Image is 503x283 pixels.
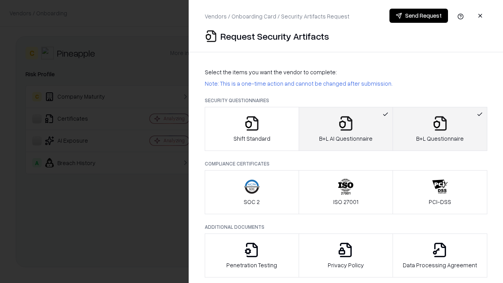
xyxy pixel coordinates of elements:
p: Request Security Artifacts [220,30,329,42]
button: Privacy Policy [299,233,393,277]
button: PCI-DSS [393,170,487,214]
p: Penetration Testing [226,261,277,269]
button: B+L AI Questionnaire [299,107,393,151]
button: Send Request [389,9,448,23]
p: Data Processing Agreement [403,261,477,269]
p: Vendors / Onboarding Card / Security Artifacts Request [205,12,349,20]
button: Penetration Testing [205,233,299,277]
p: Additional Documents [205,224,487,230]
button: ISO 27001 [299,170,393,214]
p: SOC 2 [244,198,260,206]
button: Data Processing Agreement [393,233,487,277]
p: Privacy Policy [328,261,364,269]
p: Select the items you want the vendor to complete: [205,68,487,76]
p: Compliance Certificates [205,160,487,167]
button: B+L Questionnaire [393,107,487,151]
p: Shift Standard [233,134,270,143]
p: Security Questionnaires [205,97,487,104]
p: ISO 27001 [333,198,358,206]
p: B+L AI Questionnaire [319,134,373,143]
button: Shift Standard [205,107,299,151]
p: Note: This is a one-time action and cannot be changed after submission. [205,79,487,88]
p: PCI-DSS [429,198,451,206]
p: B+L Questionnaire [416,134,464,143]
button: SOC 2 [205,170,299,214]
